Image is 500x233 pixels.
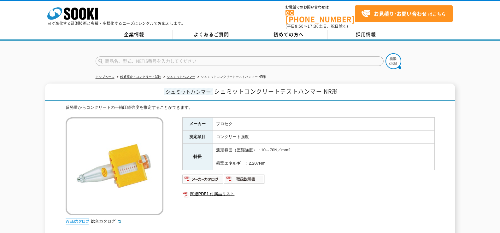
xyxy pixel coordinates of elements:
td: 測定範囲（圧縮強度）：10～70N／mm2 衝撃エネルギー：2.207Nm [213,144,434,170]
img: シュミットコンクリートテストハンマー NR形 [66,117,163,215]
div: 反発量からコンクリートの一軸圧縮強度を推定することができます。 [66,104,435,111]
img: btn_search.png [385,53,401,69]
input: 商品名、型式、NETIS番号を入力してください [96,56,384,66]
a: 初めての方へ [250,30,327,39]
a: 採用情報 [327,30,405,39]
span: 17:30 [308,23,319,29]
li: シュミットコンクリートテストハンマー NR形 [196,74,266,80]
th: 特長 [182,144,213,170]
a: [PHONE_NUMBER] [285,10,355,23]
a: 関連PDF1 付属品リスト [182,190,435,198]
th: 測定項目 [182,131,213,144]
a: トップページ [96,75,115,79]
a: メーカーカタログ [182,178,224,183]
span: (平日 ～ 土日、祝日除く) [285,23,348,29]
span: 8:50 [295,23,304,29]
a: 企業情報 [96,30,173,39]
td: プロセク [213,117,434,131]
a: 取扱説明書 [224,178,265,183]
img: メーカーカタログ [182,174,224,184]
span: お電話でのお問い合わせは [285,5,355,9]
a: シュミットハンマー [167,75,195,79]
a: よくあるご質問 [173,30,250,39]
a: お見積り･お問い合わせはこちら [355,5,453,22]
a: 鉄筋探査・コンクリート試験 [120,75,161,79]
img: 取扱説明書 [224,174,265,184]
span: 初めての方へ [274,31,304,38]
th: メーカー [182,117,213,131]
p: 日々進化する計測技術と多種・多様化するニーズにレンタルでお応えします。 [47,21,185,25]
strong: お見積り･お問い合わせ [374,10,427,17]
span: シュミットコンクリートテストハンマー NR形 [214,87,338,96]
a: 総合カタログ [91,219,122,224]
span: はこちら [361,9,446,19]
span: シュミットハンマー [164,88,213,95]
td: コンクリート強度 [213,131,434,144]
img: webカタログ [66,218,89,224]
